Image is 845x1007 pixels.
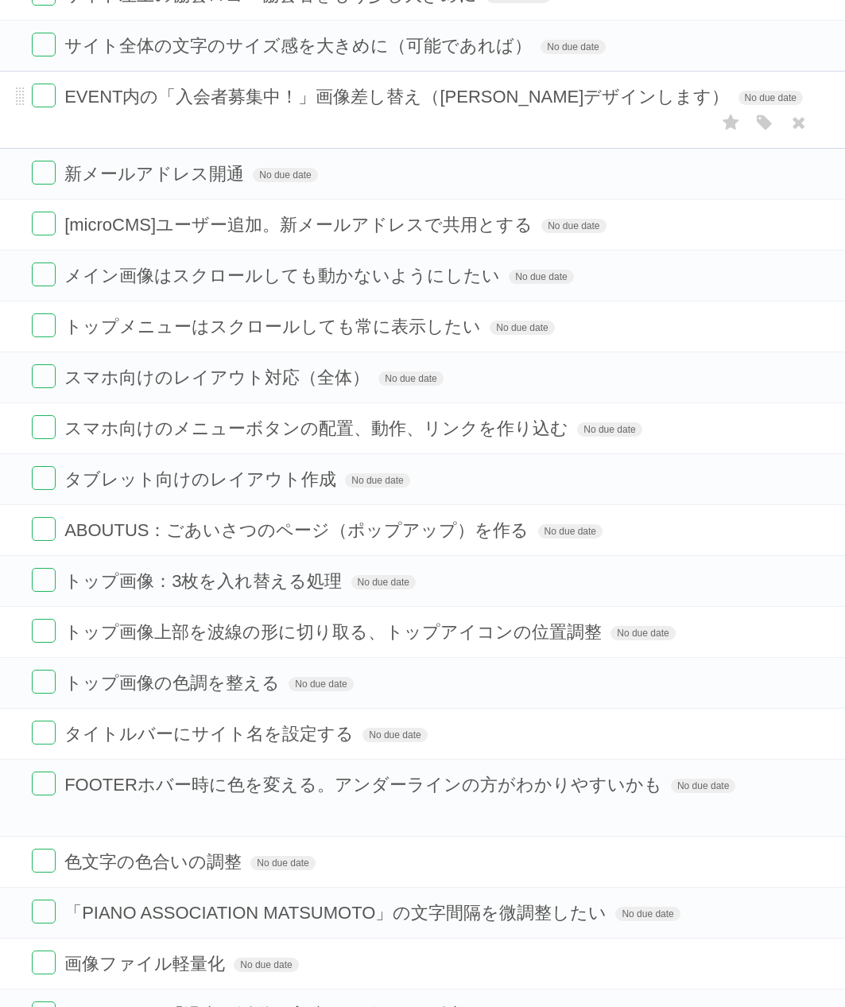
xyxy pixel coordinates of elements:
[378,371,443,386] span: No due date
[490,321,554,335] span: No due date
[716,110,746,136] label: Star task
[64,852,246,872] span: 色文字の色合いの調整
[64,164,248,184] span: 新メールアドレス開通
[509,270,573,284] span: No due date
[64,317,485,336] span: トップメニューはスクロールしても常に表示したい
[32,364,56,388] label: Done
[64,571,346,591] span: トップ画像：3枚を入れ替える処理
[32,670,56,694] label: Done
[32,772,56,795] label: Done
[64,215,537,235] span: [microCMS]ユーザー追加。新メールアドレスで共用とする
[64,520,533,540] span: ABOUTUS：ごあいさつのページ（ポップアップ）を作る
[64,622,606,642] span: トップ画像上部を波線の形に切り取る、トップアイコンの位置調整
[64,36,536,56] span: サイト全体の文字のサイズ感を大きめに（可能であれば）
[64,418,572,438] span: スマホ向けのメニューボタンの配置、動作、リンクを作り込む
[615,907,680,921] span: No due date
[345,473,409,488] span: No due date
[32,262,56,286] label: Done
[32,517,56,541] label: Done
[32,313,56,337] label: Done
[32,212,56,235] label: Done
[32,849,56,873] label: Done
[64,266,504,286] span: メイン画像はスクロールしても動かないようにしたい
[32,84,56,107] label: Done
[671,779,735,793] span: No due date
[32,951,56,974] label: Done
[234,958,298,972] span: No due date
[289,677,353,691] span: No due date
[538,524,603,538] span: No due date
[610,626,675,640] span: No due date
[64,673,284,693] span: トップ画像の色調を整える
[64,724,358,744] span: タイトルバーにサイト名を設定する
[64,469,340,489] span: タブレット向けのレイアウト作成
[64,903,610,923] span: 「PIANO ASSOCIATION MATSUMOTO」の文字間隔を微調整したい
[64,954,229,974] span: 画像ファイル軽量化
[541,219,606,233] span: No due date
[64,367,374,387] span: スマホ向けのレイアウト対応（全体）
[32,900,56,923] label: Done
[32,466,56,490] label: Done
[32,33,56,56] label: Done
[738,91,803,105] span: No due date
[253,168,317,182] span: No due date
[64,87,733,107] span: EVENT内の「入会者募集中！」画像差し替え（[PERSON_NAME]デザインします）
[32,721,56,745] label: Done
[32,619,56,643] label: Done
[32,568,56,592] label: Done
[64,775,666,795] span: FOOTERホバー時に色を変える。アンダーラインの方がわかりやすいかも
[541,40,605,54] span: No due date
[32,415,56,439] label: Done
[362,728,427,742] span: No due date
[577,422,642,437] span: No due date
[32,161,56,185] label: Done
[250,856,315,870] span: No due date
[351,575,416,589] span: No due date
